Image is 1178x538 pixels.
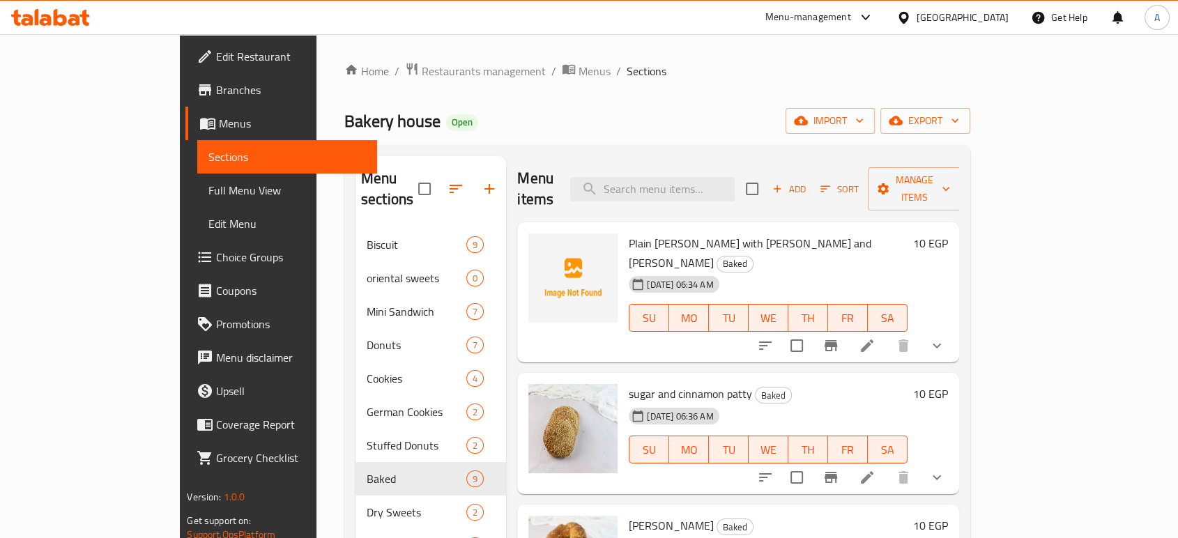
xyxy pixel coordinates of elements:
span: 7 [467,305,483,318]
span: Sort [820,181,859,197]
a: Grocery Checklist [185,441,376,475]
h6: 10 EGP [913,384,948,403]
span: A [1154,10,1160,25]
span: Select to update [782,463,811,492]
div: items [466,403,484,420]
a: Sections [197,140,376,174]
button: export [880,108,970,134]
div: Biscuit [367,236,466,253]
button: SU [629,436,669,463]
span: WE [754,308,783,328]
div: items [466,504,484,521]
span: Promotions [216,316,365,332]
span: SA [873,440,902,460]
button: SA [868,304,908,332]
svg: Show Choices [928,337,945,354]
span: Get support on: [187,512,251,530]
span: Add [770,181,808,197]
span: Sections [208,148,365,165]
h2: Menu sections [361,168,418,210]
button: show more [920,329,954,362]
span: 7 [467,339,483,352]
div: items [466,236,484,253]
button: TH [788,436,828,463]
a: Menu disclaimer [185,341,376,374]
button: Manage items [868,167,961,210]
span: Sort sections [439,172,473,206]
div: Mini Sandwich7 [355,295,506,328]
div: German Cookies [367,403,466,420]
button: FR [828,436,868,463]
span: 2 [467,406,483,419]
a: Coupons [185,274,376,307]
span: Version: [187,488,221,506]
span: 4 [467,372,483,385]
a: Promotions [185,307,376,341]
div: Menu-management [765,9,851,26]
button: delete [887,461,920,494]
span: 1.0.0 [224,488,245,506]
span: WE [754,440,783,460]
span: MO [675,308,703,328]
a: Coverage Report [185,408,376,441]
span: SU [635,308,664,328]
span: [PERSON_NAME] [629,515,714,536]
div: items [466,303,484,320]
span: Branches [216,82,365,98]
button: Sort [817,178,862,200]
div: items [466,370,484,387]
span: Cookies [367,370,466,387]
img: sugar and cinnamon patty [528,384,618,473]
span: 9 [467,238,483,252]
button: WE [749,436,788,463]
div: Baked [717,518,754,535]
li: / [395,63,399,79]
h2: Menu items [517,168,553,210]
div: Baked [717,256,754,272]
img: Plain patty with fennel and anise [528,233,618,323]
span: Stuffed Donuts [367,437,466,454]
div: Donuts7 [355,328,506,362]
span: Baked [717,256,753,272]
span: Sort items [811,178,868,200]
span: export [892,112,959,130]
span: Select to update [782,331,811,360]
a: Edit menu item [859,337,875,354]
span: TH [794,308,823,328]
span: 9 [467,472,483,486]
button: show more [920,461,954,494]
button: WE [749,304,788,332]
h6: 10 EGP [913,233,948,253]
div: items [466,437,484,454]
span: Menus [579,63,611,79]
div: German Cookies2 [355,395,506,429]
span: oriental sweets [367,270,466,286]
span: [DATE] 06:34 AM [641,278,719,291]
a: Edit Restaurant [185,40,376,73]
h6: 10 EGP [913,516,948,535]
span: Menus [219,115,365,132]
button: import [786,108,875,134]
a: Menus [185,107,376,140]
span: Edit Restaurant [216,48,365,65]
li: / [551,63,556,79]
div: Biscuit9 [355,228,506,261]
span: 0 [467,272,483,285]
a: Choice Groups [185,240,376,274]
div: Mini Sandwich [367,303,466,320]
span: [DATE] 06:36 AM [641,410,719,423]
button: Branch-specific-item [814,461,848,494]
div: oriental sweets0 [355,261,506,295]
span: Edit Menu [208,215,365,232]
input: search [570,177,735,201]
span: Grocery Checklist [216,449,365,466]
span: Dry Sweets [367,504,466,521]
button: SA [868,436,908,463]
div: Stuffed Donuts2 [355,429,506,462]
span: Bakery house [344,105,441,137]
div: Open [446,114,478,131]
button: TU [709,304,749,332]
a: Menus [562,62,611,80]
